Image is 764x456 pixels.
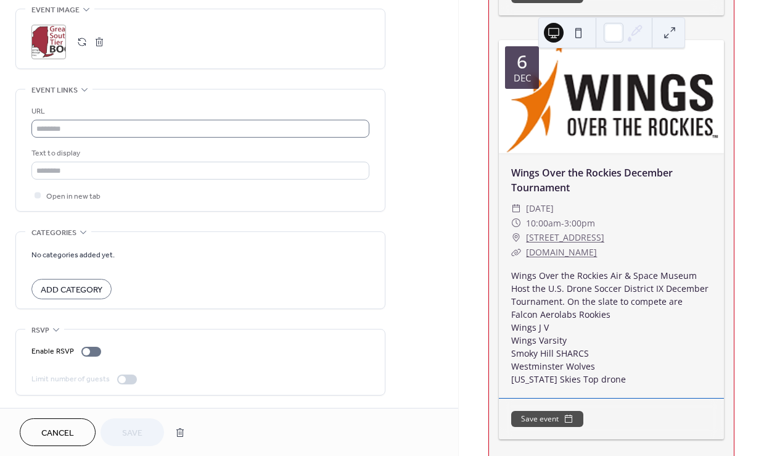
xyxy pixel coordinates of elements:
[41,427,74,440] span: Cancel
[31,249,115,262] span: No categories added yet.
[564,216,595,231] span: 3:00pm
[31,4,80,17] span: Event image
[31,324,49,337] span: RSVP
[31,279,112,299] button: Add Category
[31,345,74,358] div: Enable RSVP
[511,201,521,216] div: ​
[514,73,531,83] div: Dec
[511,245,521,260] div: ​
[526,201,554,216] span: [DATE]
[31,84,78,97] span: Event links
[41,284,102,297] span: Add Category
[31,147,367,160] div: Text to display
[31,25,66,59] div: ;
[511,230,521,245] div: ​
[561,216,564,231] span: -
[20,418,96,446] button: Cancel
[499,269,724,386] div: Wings Over the Rockies Air & Space Museum Host the U.S. Drone Soccer District IX December Tournam...
[46,190,101,203] span: Open in new tab
[526,230,604,245] a: [STREET_ADDRESS]
[511,216,521,231] div: ​
[31,373,110,386] div: Limit number of guests
[31,105,367,118] div: URL
[526,246,597,258] a: [DOMAIN_NAME]
[526,216,561,231] span: 10:00am
[517,52,527,71] div: 6
[511,411,583,427] button: Save event
[31,226,76,239] span: Categories
[511,166,673,194] a: Wings Over the Rockies December Tournament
